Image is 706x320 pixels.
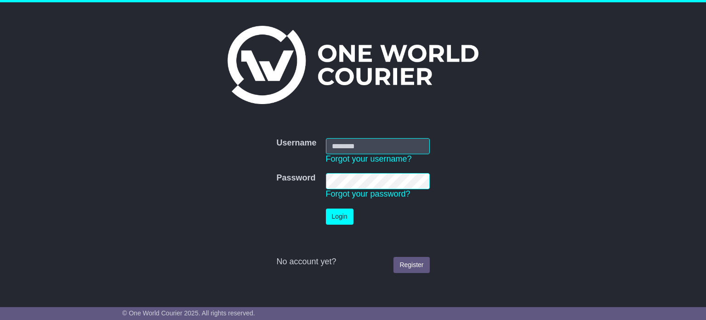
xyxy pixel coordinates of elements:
[122,309,255,317] span: © One World Courier 2025. All rights reserved.
[276,173,315,183] label: Password
[276,138,316,148] label: Username
[326,154,412,163] a: Forgot your username?
[228,26,478,104] img: One World
[326,209,353,225] button: Login
[393,257,429,273] a: Register
[276,257,429,267] div: No account yet?
[326,189,410,198] a: Forgot your password?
